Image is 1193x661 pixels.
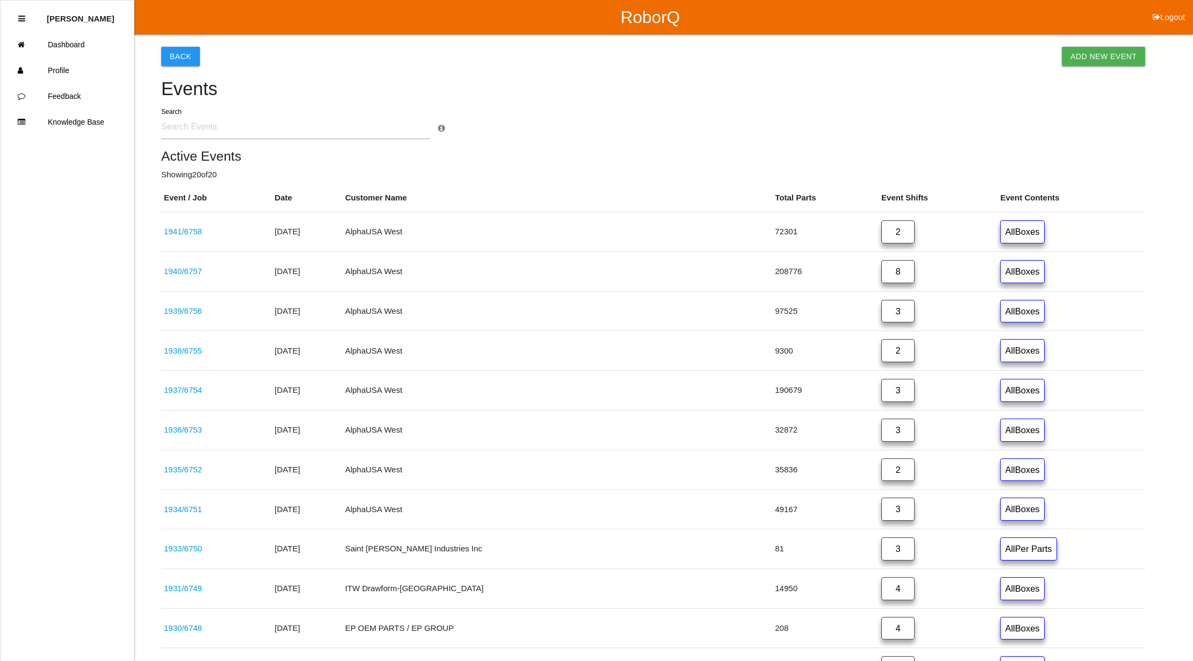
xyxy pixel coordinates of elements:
[1000,300,1044,323] a: AllBoxes
[1000,498,1044,521] a: AllBoxes
[272,410,342,450] td: [DATE]
[772,450,879,490] td: 35836
[272,331,342,371] td: [DATE]
[164,267,202,276] a: 1940/6757
[772,184,879,212] th: Total Parts
[1000,260,1044,283] a: AllBoxes
[161,47,200,66] button: Back
[772,212,879,252] td: 72301
[164,465,202,474] a: 1935/6752
[272,450,342,490] td: [DATE]
[438,124,445,133] a: Search Info
[772,569,879,608] td: 14950
[272,569,342,608] td: [DATE]
[1000,419,1044,442] a: AllBoxes
[881,379,915,402] a: 3
[164,385,202,394] a: 1937/6754
[1,109,134,135] a: Knowledge Base
[881,577,915,600] a: 4
[18,6,25,32] div: Close
[272,184,342,212] th: Date
[1000,617,1044,640] a: AllBoxes
[164,505,202,514] a: 1934/6751
[161,169,1145,181] p: Showing 20 of 20
[342,252,772,291] td: AlphaUSA West
[161,114,430,139] input: Search Events
[272,371,342,411] td: [DATE]
[272,608,342,648] td: [DATE]
[1000,379,1044,402] a: AllBoxes
[161,79,1145,99] h4: Events
[342,331,772,371] td: AlphaUSA West
[1062,47,1145,66] a: Add New Event
[164,544,202,553] a: 1933/6750
[342,529,772,569] td: Saint [PERSON_NAME] Industries Inc
[161,149,1145,163] h5: Active Events
[47,6,114,23] p: Diana Harris
[342,490,772,529] td: AlphaUSA West
[272,529,342,569] td: [DATE]
[164,306,202,315] a: 1939/6756
[772,291,879,331] td: 97525
[1000,339,1044,362] a: AllBoxes
[772,608,879,648] td: 208
[881,339,915,362] a: 2
[1,58,134,83] a: Profile
[881,220,915,243] a: 2
[272,212,342,252] td: [DATE]
[881,260,915,283] a: 8
[164,346,202,355] a: 1938/6755
[772,252,879,291] td: 208776
[164,584,202,593] a: 1931/6749
[1000,537,1057,561] a: AllPer Parts
[342,569,772,608] td: ITW Drawform-[GEOGRAPHIC_DATA]
[881,458,915,482] a: 2
[772,529,879,569] td: 81
[772,371,879,411] td: 190679
[879,184,997,212] th: Event Shifts
[342,291,772,331] td: AlphaUSA West
[1000,577,1044,600] a: AllBoxes
[881,498,915,521] a: 3
[342,212,772,252] td: AlphaUSA West
[164,425,202,434] a: 1936/6753
[772,331,879,371] td: 9300
[1000,220,1044,243] a: AllBoxes
[1,83,134,109] a: Feedback
[772,490,879,529] td: 49167
[342,184,772,212] th: Customer Name
[161,107,182,117] label: Search
[164,227,202,236] a: 1941/6758
[881,617,915,640] a: 4
[997,184,1145,212] th: Event Contents
[772,410,879,450] td: 32872
[1,32,134,58] a: Dashboard
[272,291,342,331] td: [DATE]
[272,252,342,291] td: [DATE]
[164,623,202,633] a: 1930/6748
[272,490,342,529] td: [DATE]
[342,450,772,490] td: AlphaUSA West
[161,184,272,212] th: Event / Job
[1000,458,1044,482] a: AllBoxes
[342,410,772,450] td: AlphaUSA West
[342,371,772,411] td: AlphaUSA West
[881,419,915,442] a: 3
[342,608,772,648] td: EP OEM PARTS / EP GROUP
[881,300,915,323] a: 3
[881,537,915,561] a: 3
